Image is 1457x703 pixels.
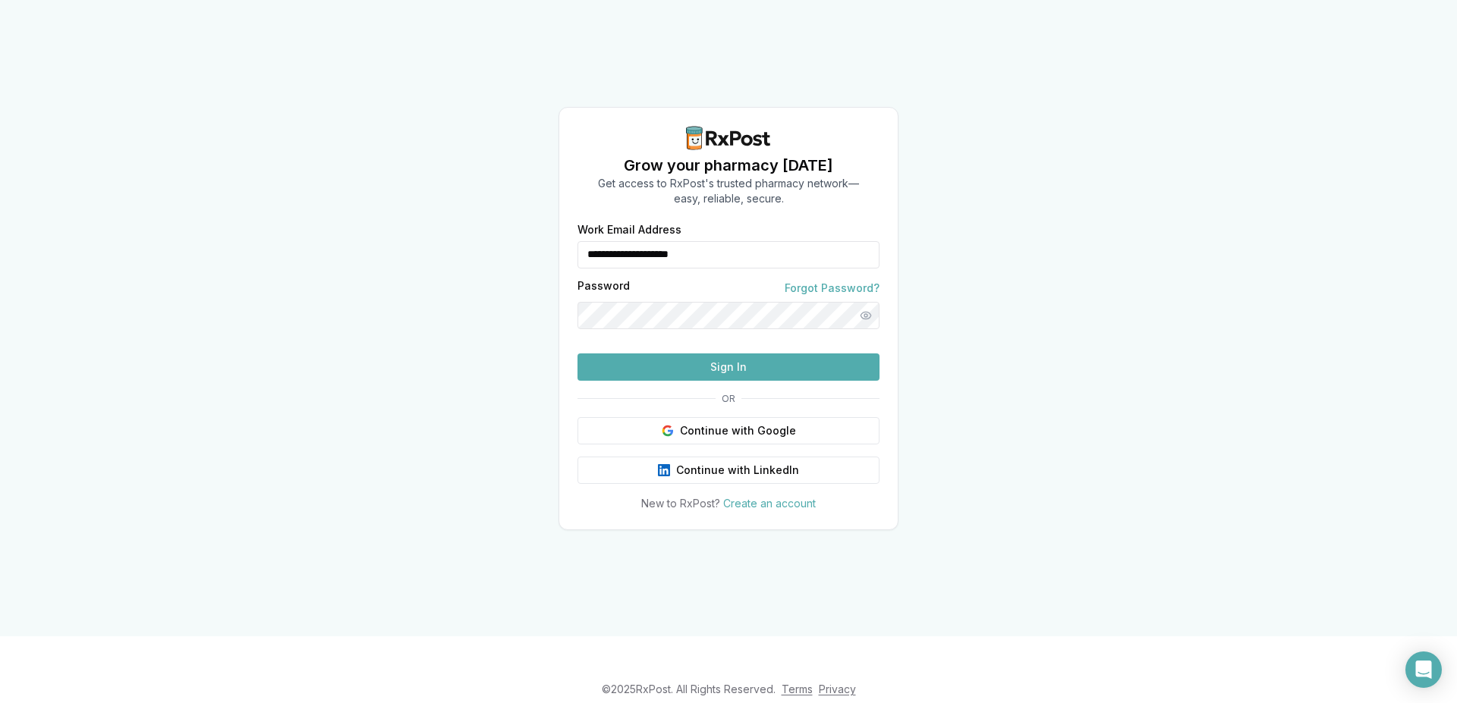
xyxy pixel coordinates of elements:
[716,393,741,405] span: OR
[662,425,674,437] img: Google
[577,281,630,296] label: Password
[658,464,670,476] img: LinkedIn
[852,302,880,329] button: Show password
[577,224,880,235] label: Work Email Address
[819,683,856,695] a: Privacy
[577,457,880,484] button: Continue with LinkedIn
[598,155,859,176] h1: Grow your pharmacy [DATE]
[680,126,777,150] img: RxPost Logo
[1405,651,1442,688] div: Open Intercom Messenger
[641,497,720,510] span: New to RxPost?
[785,281,880,296] a: Forgot Password?
[723,497,816,510] a: Create an account
[598,176,859,206] p: Get access to RxPost's trusted pharmacy network— easy, reliable, secure.
[577,353,880,381] button: Sign In
[577,417,880,444] button: Continue with Google
[782,683,813,695] a: Terms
